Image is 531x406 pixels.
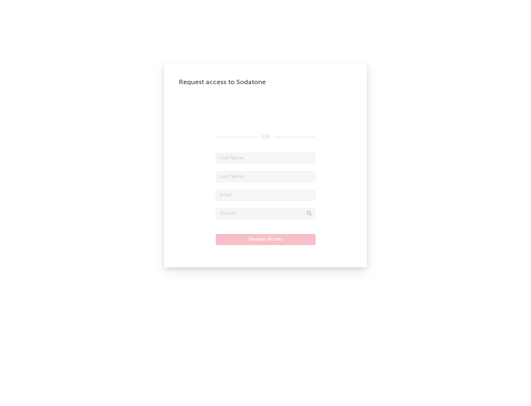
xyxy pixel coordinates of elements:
div: OR [216,133,315,142]
input: Email [216,190,315,201]
div: Request access to Sodatone [179,78,352,87]
input: Last Name [216,171,315,182]
input: Division [216,208,315,219]
input: First Name [216,153,315,164]
button: Request Access [216,234,316,245]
